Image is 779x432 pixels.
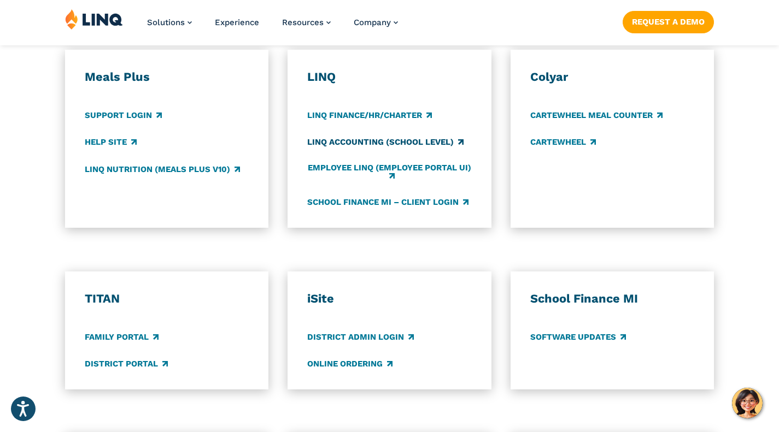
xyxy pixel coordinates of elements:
h3: Colyar [530,69,695,85]
a: Software Updates [530,331,626,343]
a: Support Login [85,109,162,121]
a: District Portal [85,358,168,370]
a: CARTEWHEEL Meal Counter [530,109,663,121]
span: Company [354,17,391,27]
a: Online Ordering [307,358,393,370]
a: CARTEWHEEL [530,137,596,149]
a: Company [354,17,398,27]
a: Resources [282,17,331,27]
span: Solutions [147,17,185,27]
a: Solutions [147,17,192,27]
a: LINQ Accounting (school level) [307,137,464,149]
a: LINQ Nutrition (Meals Plus v10) [85,163,240,175]
a: Help Site [85,137,137,149]
span: Resources [282,17,324,27]
nav: Primary Navigation [147,9,398,45]
a: LINQ Finance/HR/Charter [307,109,432,121]
h3: iSite [307,291,472,306]
a: Employee LINQ (Employee Portal UI) [307,163,472,181]
h3: LINQ [307,69,472,85]
h3: School Finance MI [530,291,695,306]
nav: Button Navigation [623,9,714,33]
a: Request a Demo [623,11,714,33]
a: School Finance MI – Client Login [307,196,468,208]
img: LINQ | K‑12 Software [65,9,123,29]
h3: Meals Plus [85,69,249,85]
h3: TITAN [85,291,249,306]
a: Experience [215,17,259,27]
a: District Admin Login [307,331,414,343]
button: Hello, have a question? Let’s chat. [732,388,763,418]
a: Family Portal [85,331,159,343]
